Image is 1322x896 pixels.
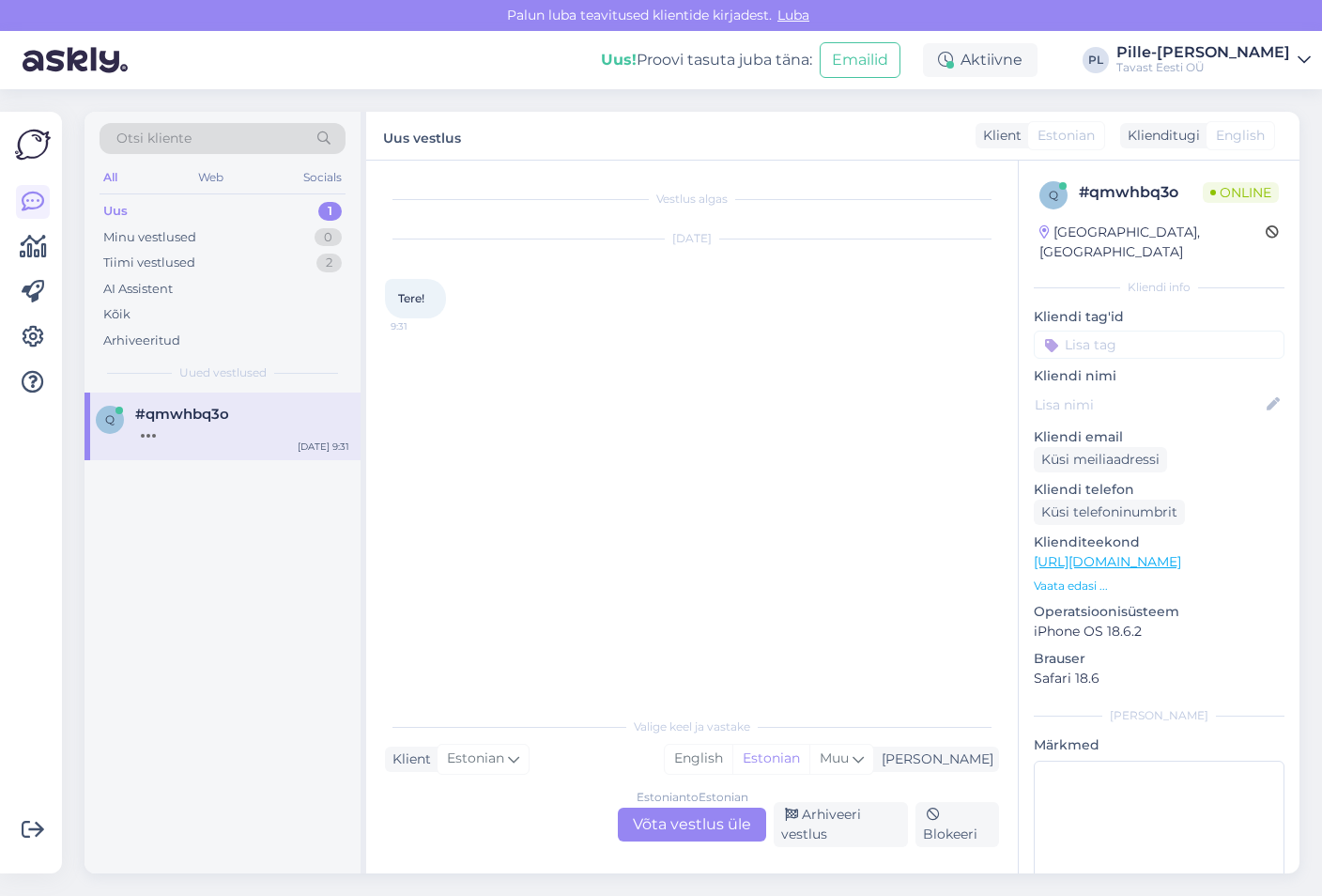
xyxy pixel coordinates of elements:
[1034,331,1284,359] input: Lisa tag
[601,49,812,71] div: Proovi tasuta juba täna:
[1034,447,1167,472] div: Küsi meiliaadressi
[1034,553,1181,570] a: [URL][DOMAIN_NAME]
[1034,669,1284,688] p: Safari 18.6
[116,129,192,148] span: Otsi kliente
[1034,649,1284,669] p: Brauser
[1120,126,1200,146] div: Klienditugi
[915,802,999,847] div: Blokeeri
[318,202,342,221] div: 1
[1034,366,1284,386] p: Kliendi nimi
[1116,45,1290,60] div: Pille-[PERSON_NAME]
[383,123,461,148] label: Uus vestlus
[385,191,999,208] div: Vestlus algas
[1216,126,1265,146] span: English
[298,440,349,454] div: [DATE] 9:31
[135,406,229,423] span: #qmwhbq3o
[923,43,1038,77] div: Aktiivne
[385,749,431,769] div: Klient
[194,165,227,190] div: Web
[1034,533,1284,552] p: Klienditeekond
[100,165,121,190] div: All
[15,127,51,162] img: Askly Logo
[391,319,461,333] span: 9:31
[976,126,1022,146] div: Klient
[820,749,849,766] span: Muu
[820,42,900,78] button: Emailid
[316,254,342,272] div: 2
[103,305,131,324] div: Kõik
[103,280,173,299] div: AI Assistent
[1034,279,1284,296] div: Kliendi info
[179,364,267,381] span: Uued vestlused
[1203,182,1279,203] span: Online
[1038,126,1095,146] span: Estonian
[103,202,128,221] div: Uus
[300,165,346,190] div: Socials
[1034,707,1284,724] div: [PERSON_NAME]
[1116,45,1311,75] a: Pille-[PERSON_NAME]Tavast Eesti OÜ
[103,332,180,350] div: Arhiveeritud
[1034,622,1284,641] p: iPhone OS 18.6.2
[1034,500,1185,525] div: Küsi telefoninumbrit
[385,718,999,735] div: Valige keel ja vastake
[1035,394,1263,415] input: Lisa nimi
[1034,602,1284,622] p: Operatsioonisüsteem
[774,802,908,847] div: Arhiveeri vestlus
[1049,188,1058,202] span: q
[772,7,815,23] span: Luba
[601,51,637,69] b: Uus!
[1034,427,1284,447] p: Kliendi email
[1034,307,1284,327] p: Kliendi tag'id
[105,412,115,426] span: q
[1034,480,1284,500] p: Kliendi telefon
[315,228,342,247] div: 0
[637,789,748,806] div: Estonian to Estonian
[874,749,993,769] div: [PERSON_NAME]
[385,230,999,247] div: [DATE]
[103,228,196,247] div: Minu vestlused
[103,254,195,272] div: Tiimi vestlused
[1079,181,1203,204] div: # qmwhbq3o
[447,749,504,769] span: Estonian
[398,291,424,305] span: Tere!
[1034,735,1284,755] p: Märkmed
[1034,578,1284,595] p: Vaata edasi ...
[1083,47,1109,73] div: PL
[1039,223,1266,262] div: [GEOGRAPHIC_DATA], [GEOGRAPHIC_DATA]
[732,745,809,773] div: Estonian
[1116,60,1290,75] div: Tavast Eesti OÜ
[665,745,732,773] div: English
[618,808,766,842] div: Võta vestlus üle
